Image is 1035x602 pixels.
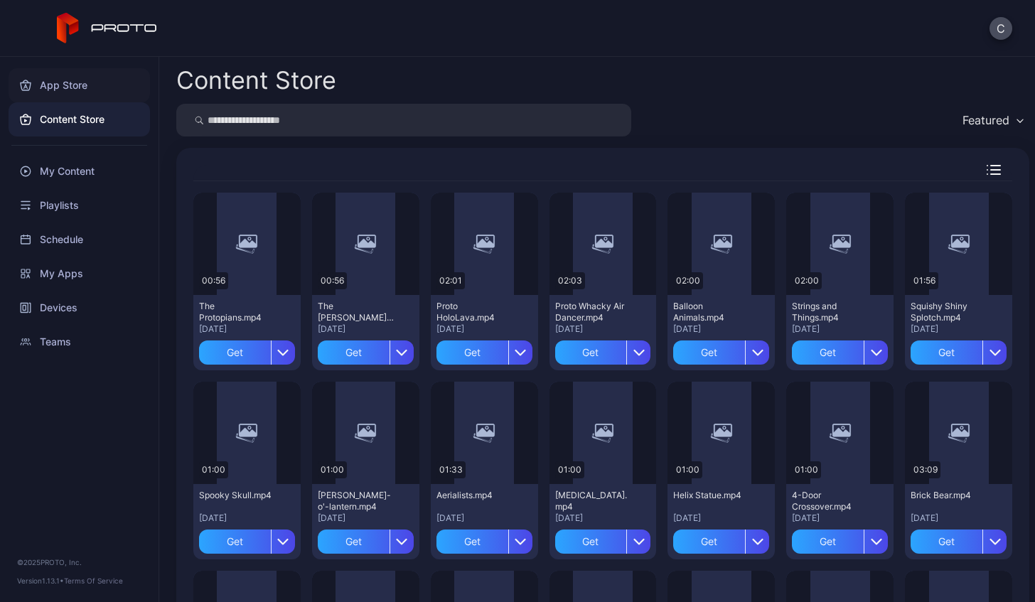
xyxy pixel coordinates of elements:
div: Human Heart.mp4 [555,490,633,512]
div: [DATE] [555,512,651,524]
div: The Protopians.mp4 [199,301,277,323]
div: Get [436,530,508,554]
a: Schedule [9,222,150,257]
a: App Store [9,68,150,102]
div: Get [199,340,271,365]
div: © 2025 PROTO, Inc. [17,557,141,568]
div: [DATE] [555,323,651,335]
div: Get [792,530,864,554]
div: [DATE] [673,512,769,524]
div: Get [555,340,627,365]
div: [DATE] [436,323,532,335]
div: Aerialists.mp4 [436,490,515,501]
div: Proto HoloLava.mp4 [436,301,515,323]
a: My Content [9,154,150,188]
button: Get [911,530,1007,554]
span: Version 1.13.1 • [17,576,64,585]
div: Get [911,340,982,365]
div: Brick Bear.mp4 [911,490,989,501]
div: Balloon Animals.mp4 [673,301,751,323]
button: Get [911,340,1007,365]
div: Get [199,530,271,554]
a: Devices [9,291,150,325]
div: Featured [962,113,1009,127]
div: 4-Door Crossover.mp4 [792,490,870,512]
div: Get [318,530,390,554]
button: Get [199,340,295,365]
div: Content Store [176,68,336,92]
button: Get [792,340,888,365]
div: [DATE] [673,323,769,335]
button: Get [436,530,532,554]
button: Get [318,340,414,365]
button: Get [673,340,769,365]
button: C [990,17,1012,40]
div: [DATE] [911,512,1007,524]
div: Get [911,530,982,554]
a: Terms Of Service [64,576,123,585]
div: Get [436,340,508,365]
button: Get [318,530,414,554]
div: Squishy Shiny Splotch.mp4 [911,301,989,323]
div: Get [673,530,745,554]
div: [DATE] [199,323,295,335]
div: [DATE] [911,323,1007,335]
div: [DATE] [318,512,414,524]
div: [DATE] [199,512,295,524]
button: Featured [955,104,1029,136]
a: Content Store [9,102,150,136]
button: Get [555,530,651,554]
a: My Apps [9,257,150,291]
button: Get [555,340,651,365]
div: Proto Whacky Air Dancer.mp4 [555,301,633,323]
div: [DATE] [436,512,532,524]
div: [DATE] [318,323,414,335]
div: Spooky Skull.mp4 [199,490,277,501]
div: Strings and Things.mp4 [792,301,870,323]
a: Playlists [9,188,150,222]
button: Get [673,530,769,554]
div: Get [318,340,390,365]
button: Get [792,530,888,554]
div: The Mona Lisa.mp4 [318,301,396,323]
div: [DATE] [792,512,888,524]
div: Get [555,530,627,554]
button: Get [436,340,532,365]
div: Jack-o'-lantern.mp4 [318,490,396,512]
div: [DATE] [792,323,888,335]
div: Helix Statue.mp4 [673,490,751,501]
a: Teams [9,325,150,359]
button: Get [199,530,295,554]
div: Get [673,340,745,365]
div: Get [792,340,864,365]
